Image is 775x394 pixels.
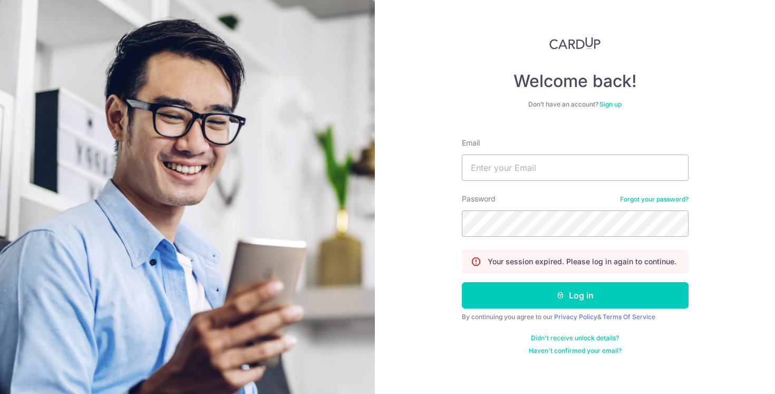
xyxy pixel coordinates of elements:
input: Enter your Email [462,155,689,181]
a: Privacy Policy [554,313,597,321]
a: Forgot your password? [620,195,689,204]
h4: Welcome back! [462,71,689,92]
p: Your session expired. Please log in again to continue. [488,256,676,267]
div: By continuing you agree to our & [462,313,689,321]
a: Terms Of Service [603,313,655,321]
img: CardUp Logo [549,37,601,50]
label: Password [462,194,496,204]
a: Didn't receive unlock details? [531,334,619,342]
div: Don’t have an account? [462,100,689,109]
button: Log in [462,282,689,309]
label: Email [462,138,480,148]
a: Sign up [599,100,622,108]
a: Haven't confirmed your email? [529,347,622,355]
